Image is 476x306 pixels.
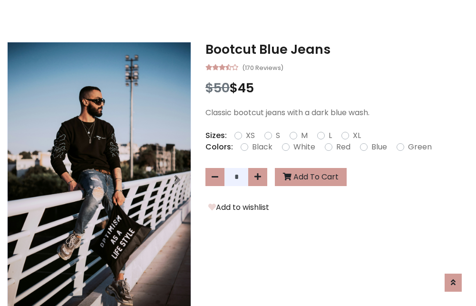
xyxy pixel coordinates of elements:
label: M [301,130,308,141]
h3: Bootcut Blue Jeans [205,42,469,57]
span: 45 [238,79,254,97]
label: S [276,130,280,141]
label: XL [353,130,361,141]
label: Green [408,141,432,153]
label: L [329,130,332,141]
label: White [293,141,315,153]
p: Colors: [205,141,233,153]
p: Classic bootcut jeans with a dark blue wash. [205,107,469,118]
h3: $ [205,80,469,96]
label: XS [246,130,255,141]
button: Add To Cart [275,168,347,186]
span: $50 [205,79,230,97]
label: Red [336,141,350,153]
label: Black [252,141,272,153]
p: Sizes: [205,130,227,141]
button: Add to wishlist [205,201,272,214]
label: Blue [371,141,387,153]
small: (170 Reviews) [242,61,283,73]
